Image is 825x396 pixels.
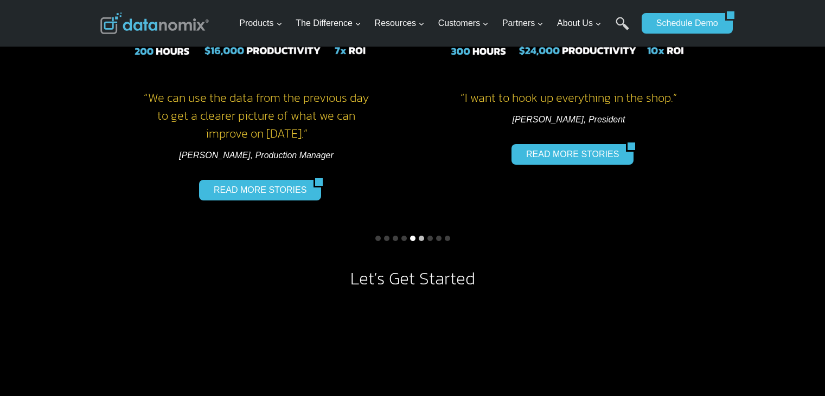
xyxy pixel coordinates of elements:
button: Go to slide 2 [384,236,389,241]
span: Partners [502,16,543,30]
span: About Us [557,16,602,30]
button: Go to slide 8 [436,236,442,241]
button: Go to slide 1 [375,236,381,241]
span: Customers [438,16,489,30]
button: Go to slide 7 [427,236,433,241]
a: Schedule Demo [642,13,725,34]
button: Go to slide 5 [410,236,415,241]
span: Products [239,16,282,30]
h4: “ We can use the data from the previous day to get a clearer picture of what we can improve on [D... [111,89,402,142]
h4: “ I want to hook up everything in the shop.” [424,89,714,107]
a: READ MORE STORIES [511,144,626,165]
img: Datanomix [100,12,209,34]
button: Go to slide 3 [393,236,398,241]
em: [PERSON_NAME], President [512,115,625,124]
h2: Let’s Get Started [100,270,725,287]
a: Search [616,17,629,41]
nav: Primary Navigation [235,6,636,41]
button: Go to slide 4 [401,236,407,241]
span: The Difference [296,16,361,30]
button: Go to slide 9 [445,236,450,241]
em: [PERSON_NAME], Production Manager [179,151,334,160]
ul: Select a slide to show [100,234,725,243]
button: Go to slide 6 [419,236,424,241]
a: READ MORE STORIES [199,180,314,200]
span: Resources [375,16,425,30]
